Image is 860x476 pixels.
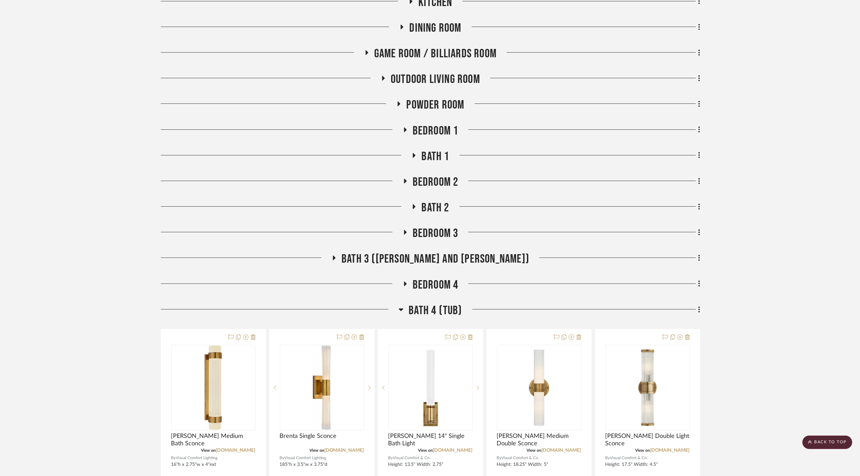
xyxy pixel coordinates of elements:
a: [DOMAIN_NAME] [433,448,473,453]
img: Brenta Single Sconce [313,346,331,430]
span: Visual Comfort & Co. [393,455,431,461]
span: Game Room / Billiards Room [374,47,497,61]
span: [PERSON_NAME] Medium Bath Sconce [171,433,256,447]
img: Barton Medium Bath Sconce [205,346,222,430]
span: Bedroom 4 [413,278,458,292]
span: View on [418,448,433,452]
span: View on [310,448,325,452]
span: Outdoor living room [391,72,480,87]
span: By [388,455,393,461]
span: Dining Room [409,21,461,35]
a: [DOMAIN_NAME] [650,448,690,453]
span: View on [527,448,542,452]
span: Bedroom 1 [413,124,458,138]
img: Jones Medium Double Sconce [498,346,581,429]
div: 0 [389,345,472,430]
span: [PERSON_NAME] Medium Double Sconce [497,433,581,447]
img: Allen Double Light Sconce [606,346,689,429]
span: [PERSON_NAME] 14" Single Bath Light [388,433,473,447]
span: Bath 3 ([PERSON_NAME] and [PERSON_NAME]) [342,252,529,266]
span: Bath 1 [421,149,449,164]
span: Brenta Single Sconce [280,433,337,440]
img: Owen 14" Single Bath Light [389,346,472,429]
span: View on [635,448,650,452]
span: Visual Comfort Lighting [176,455,218,461]
span: By [497,455,502,461]
scroll-to-top-button: BACK TO TOP [802,436,852,449]
span: [PERSON_NAME] Double Light Sconce [605,433,690,447]
span: Bath 4 (Tub) [409,303,462,318]
span: Bath 2 [421,201,449,215]
span: Powder Room [406,98,464,112]
span: By [280,455,285,461]
span: Bedroom 2 [413,175,458,189]
span: View on [201,448,216,452]
span: Visual Comfort Lighting [285,455,326,461]
span: By [605,455,610,461]
a: [DOMAIN_NAME] [216,448,256,453]
a: [DOMAIN_NAME] [325,448,364,453]
span: Bedroom 3 [413,226,458,241]
span: Visual Comfort & Co. [502,455,539,461]
span: By [171,455,176,461]
a: [DOMAIN_NAME] [542,448,581,453]
span: Visual Comfort & Co. [610,455,648,461]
